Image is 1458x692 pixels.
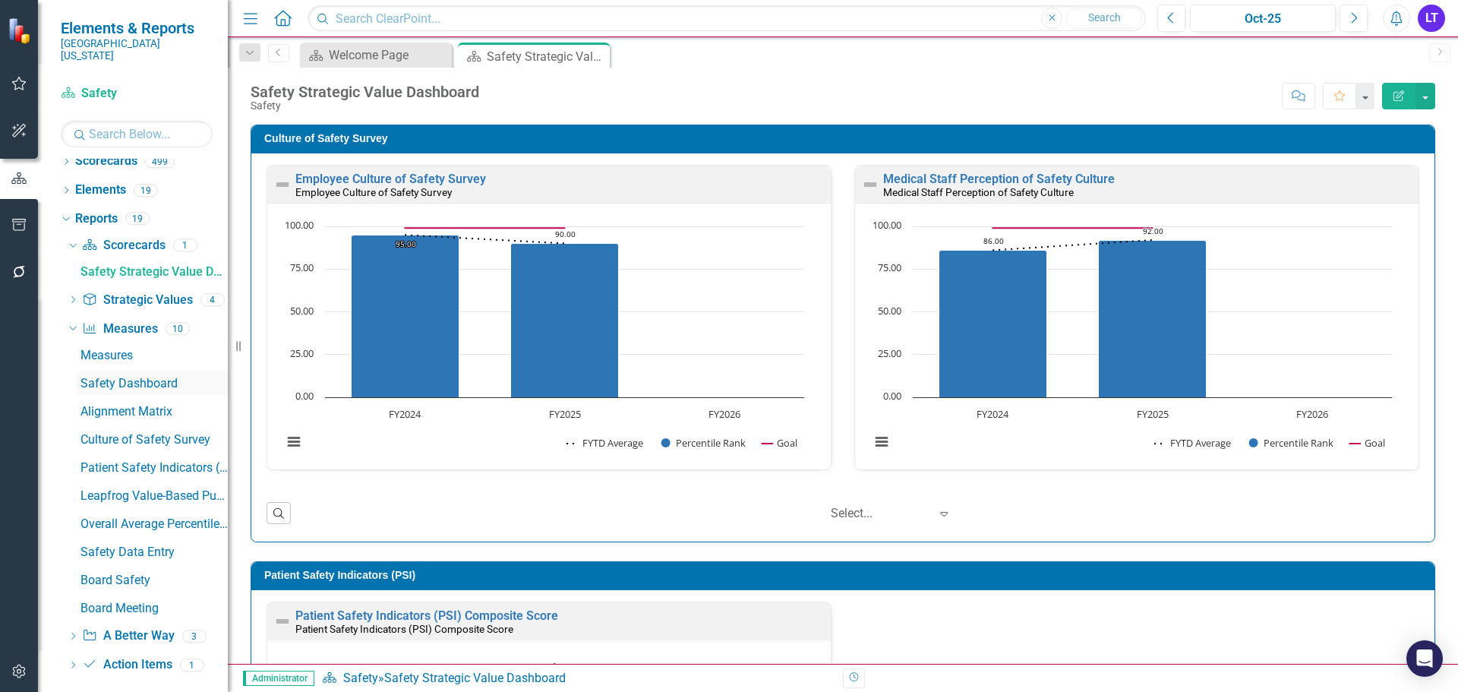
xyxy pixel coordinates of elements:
[264,570,1427,581] h3: Patient Safety Indicators (PSI)
[80,461,228,475] div: Patient Safety Indicators (PSI)
[1406,640,1443,677] div: Open Intercom Messenger
[1099,240,1207,397] path: FY2025, 92. Percentile Rank.
[1190,5,1336,32] button: Oct-25
[75,182,126,199] a: Elements
[243,671,314,686] span: Administrator
[1296,407,1328,421] text: FY2026
[511,243,619,397] path: FY2025, 90. Percentile Rank.
[295,623,513,635] small: Patient Safety Indicators (PSI) Composite Score
[285,218,314,232] text: 100.00
[878,346,901,360] text: 25.00
[182,630,207,643] div: 3
[273,175,292,194] img: Not Defined
[80,433,228,447] div: Culture of Safety Survey
[352,226,725,398] g: Percentile Rank, series 2 of 3. Bar series with 3 bars.
[389,407,421,421] text: FY2024
[77,399,228,423] a: Alignment Matrix
[145,155,175,168] div: 499
[275,219,823,466] div: Chart. Highcharts interactive chart.
[251,100,479,112] div: Safety
[295,186,452,198] small: Employee Culture of Safety Survey
[82,656,172,674] a: Action Items
[1066,8,1142,29] button: Search
[490,660,598,675] text: PSI Composite Score
[396,239,416,249] text: 95.00
[80,265,228,279] div: Safety Strategic Value Dashboard
[329,46,448,65] div: Welcome Page
[873,218,901,232] text: 100.00
[61,121,213,147] input: Search Below...
[77,371,228,395] a: Safety Dashboard
[8,17,34,43] img: ClearPoint Strategy
[180,659,204,671] div: 1
[566,436,645,450] button: Show FYTD Average
[80,517,228,531] div: Overall Average Percentile Rank-Safety
[1137,407,1169,421] text: FY2025
[275,219,812,466] svg: Interactive chart
[61,19,213,37] span: Elements & Reports
[166,322,190,335] div: 10
[1154,436,1232,450] button: Show FYTD Average
[1088,11,1121,24] span: Search
[80,377,228,390] div: Safety Dashboard
[939,250,1047,397] path: FY2024, 86. Percentile Rank.
[854,165,1419,470] div: Double-Click to Edit
[661,436,746,450] button: Show Percentile Rank
[77,455,228,479] a: Patient Safety Indicators (PSI)
[1418,5,1445,32] button: LT
[134,184,158,197] div: 19
[863,219,1411,466] div: Chart. Highcharts interactive chart.
[295,172,486,186] a: Employee Culture of Safety Survey
[264,133,1427,144] h3: Culture of Safety Survey
[82,627,174,645] a: A Better Way
[295,608,558,623] a: Patient Safety Indicators (PSI) Composite Score
[80,349,228,362] div: Measures
[251,84,479,100] div: Safety Strategic Value Dashboard
[82,237,165,254] a: Scorecards
[708,407,740,421] text: FY2026
[883,186,1074,198] small: Medical Staff Perception of Safety Culture
[990,225,1156,231] g: Goal, series 3 of 3. Line with 3 data points.
[983,235,1004,246] text: 86.00
[77,511,228,536] a: Overall Average Percentile Rank-Safety
[871,431,892,453] button: View chart menu, Chart
[75,210,118,228] a: Reports
[75,153,137,170] a: Scorecards
[61,37,213,62] small: [GEOGRAPHIC_DATA][US_STATE]
[883,389,901,403] text: 0.00
[939,226,1313,398] g: Percentile Rank, series 2 of 3. Bar series with 3 bars.
[295,389,314,403] text: 0.00
[77,427,228,451] a: Culture of Safety Survey
[549,407,581,421] text: FY2025
[762,436,797,450] button: Show Goal
[883,172,1115,186] a: Medical Staff Perception of Safety Culture
[267,165,832,470] div: Double-Click to Edit
[1349,436,1385,450] button: Show Goal
[283,431,305,453] button: View chart menu, Chart
[200,293,225,306] div: 4
[77,260,228,284] a: Safety Strategic Value Dashboard
[80,574,228,587] div: Board Safety
[863,219,1400,466] svg: Interactive chart
[1249,436,1334,450] button: Show Percentile Rank
[977,407,1009,421] text: FY2024
[343,671,378,685] a: Safety
[82,292,192,309] a: Strategic Values
[80,602,228,615] div: Board Meeting
[273,612,292,630] img: Not Defined
[304,46,448,65] a: Welcome Page
[290,304,314,318] text: 50.00
[80,405,228,419] div: Alignment Matrix
[77,343,228,367] a: Measures
[352,235,459,397] path: FY2024, 95. Percentile Rank.
[82,321,157,338] a: Measures
[1195,10,1330,28] div: Oct-25
[322,670,832,687] div: »
[384,671,566,685] div: Safety Strategic Value Dashboard
[80,489,228,503] div: Leapfrog Value-Based Purchasing (VBP) Program
[173,239,197,252] div: 1
[77,596,228,620] a: Board Meeting
[77,567,228,592] a: Board Safety
[77,483,228,507] a: Leapfrog Value-Based Purchasing (VBP) Program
